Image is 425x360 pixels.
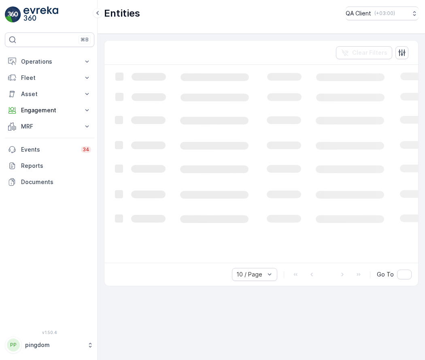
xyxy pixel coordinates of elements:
p: MRF [21,122,78,131]
p: QA Client [346,9,371,17]
img: logo_light-DOdMpM7g.png [23,6,58,23]
p: Engagement [21,106,78,114]
button: QA Client(+03:00) [346,6,419,20]
p: ⌘B [81,36,89,43]
p: Fleet [21,74,78,82]
img: logo [5,6,21,23]
button: Asset [5,86,94,102]
a: Events34 [5,141,94,158]
button: Operations [5,54,94,70]
p: Asset [21,90,78,98]
p: 34 [83,146,89,153]
span: v 1.50.4 [5,330,94,335]
button: Engagement [5,102,94,118]
button: PPpingdom [5,336,94,354]
p: Documents [21,178,91,186]
p: Events [21,146,76,154]
p: Operations [21,58,78,66]
a: Documents [5,174,94,190]
button: Clear Filters [336,46,392,59]
p: ( +03:00 ) [374,10,395,17]
button: Fleet [5,70,94,86]
p: Reports [21,162,91,170]
div: PP [7,339,20,351]
span: Go To [377,270,394,279]
p: Clear Filters [352,49,387,57]
a: Reports [5,158,94,174]
p: Entities [104,7,140,20]
p: pingdom [25,341,83,349]
button: MRF [5,118,94,135]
